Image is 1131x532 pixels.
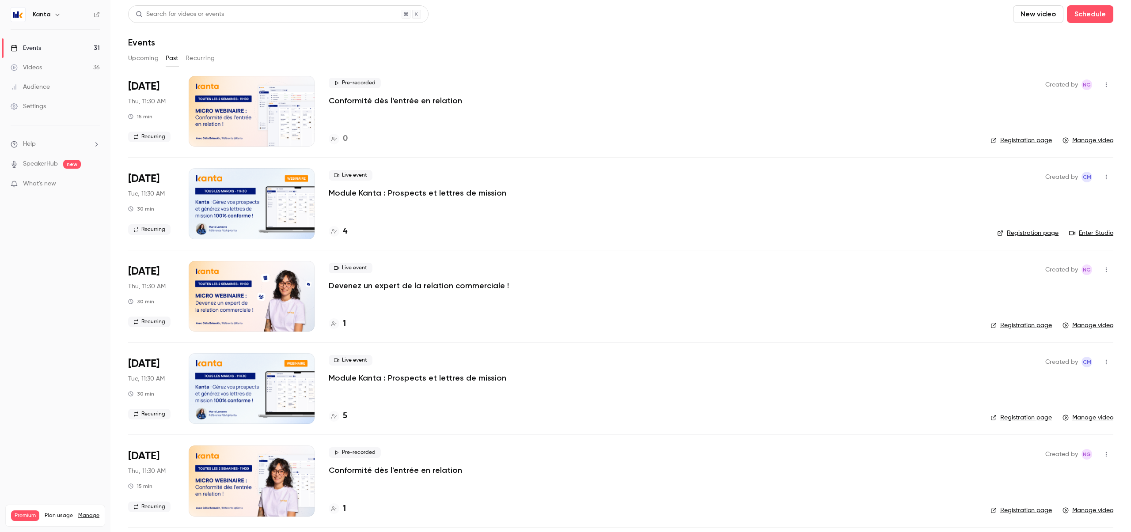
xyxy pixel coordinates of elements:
[991,506,1052,515] a: Registration page
[991,321,1052,330] a: Registration page
[128,97,166,106] span: Thu, 11:30 AM
[128,168,175,239] div: Sep 30 Tue, 11:30 AM (Europe/Paris)
[128,261,175,332] div: Sep 25 Thu, 11:30 AM (Europe/Paris)
[128,189,165,198] span: Tue, 11:30 AM
[1013,5,1063,23] button: New video
[128,353,175,424] div: Sep 23 Tue, 11:30 AM (Europe/Paris)
[1083,172,1091,182] span: CM
[128,76,175,147] div: Oct 2 Thu, 11:30 AM (Europe/Paris)
[78,512,99,519] a: Manage
[128,502,171,512] span: Recurring
[1083,79,1091,90] span: NG
[329,447,381,458] span: Pre-recorded
[1083,357,1091,367] span: CM
[45,512,73,519] span: Plan usage
[128,449,159,463] span: [DATE]
[343,226,347,238] h4: 4
[11,44,41,53] div: Events
[329,465,462,475] a: Conformité dès l'entrée en relation
[128,79,159,94] span: [DATE]
[11,102,46,111] div: Settings
[128,205,154,212] div: 30 min
[89,180,100,188] iframe: Noticeable Trigger
[329,410,347,422] a: 5
[1082,264,1092,275] span: Nicolas Guitard
[11,83,50,91] div: Audience
[329,280,509,291] a: Devenez un expert de la relation commerciale !
[128,317,171,327] span: Recurring
[329,263,372,273] span: Live event
[1082,172,1092,182] span: Charlotte MARTEL
[1063,321,1113,330] a: Manage video
[23,159,58,169] a: SpeakerHub
[1045,79,1078,90] span: Created by
[128,357,159,371] span: [DATE]
[1063,136,1113,145] a: Manage video
[1069,229,1113,238] a: Enter Studio
[1063,506,1113,515] a: Manage video
[329,170,372,181] span: Live event
[186,51,215,65] button: Recurring
[1045,264,1078,275] span: Created by
[128,467,166,475] span: Thu, 11:30 AM
[11,8,25,22] img: Kanta
[1045,449,1078,460] span: Created by
[128,298,154,305] div: 30 min
[329,95,462,106] a: Conformité dès l'entrée en relation
[329,133,348,145] a: 0
[128,409,171,419] span: Recurring
[23,140,36,149] span: Help
[11,140,100,149] li: help-dropdown-opener
[128,172,159,186] span: [DATE]
[128,374,165,383] span: Tue, 11:30 AM
[63,160,81,169] span: new
[343,133,348,145] h4: 0
[343,503,346,515] h4: 1
[1083,264,1091,275] span: NG
[23,179,56,189] span: What's new
[128,132,171,142] span: Recurring
[1082,79,1092,90] span: Nicolas Guitard
[329,318,346,330] a: 1
[329,373,506,383] a: Module Kanta : Prospects et lettres de mission
[329,226,347,238] a: 4
[329,78,381,88] span: Pre-recorded
[33,10,50,19] h6: Kanta
[997,229,1059,238] a: Registration page
[1082,449,1092,460] span: Nicolas Guitard
[11,63,42,72] div: Videos
[329,188,506,198] a: Module Kanta : Prospects et lettres de mission
[329,503,346,515] a: 1
[991,413,1052,422] a: Registration page
[128,264,159,279] span: [DATE]
[991,136,1052,145] a: Registration page
[1083,449,1091,460] span: NG
[1082,357,1092,367] span: Charlotte MARTEL
[128,224,171,235] span: Recurring
[128,445,175,516] div: Sep 18 Thu, 11:30 AM (Europe/Paris)
[136,10,224,19] div: Search for videos or events
[329,355,372,366] span: Live event
[128,51,159,65] button: Upcoming
[128,483,152,490] div: 15 min
[343,318,346,330] h4: 1
[128,113,152,120] div: 15 min
[1063,413,1113,422] a: Manage video
[343,410,347,422] h4: 5
[1045,172,1078,182] span: Created by
[1067,5,1113,23] button: Schedule
[128,37,155,48] h1: Events
[11,510,39,521] span: Premium
[1045,357,1078,367] span: Created by
[128,390,154,397] div: 30 min
[128,282,166,291] span: Thu, 11:30 AM
[166,51,178,65] button: Past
